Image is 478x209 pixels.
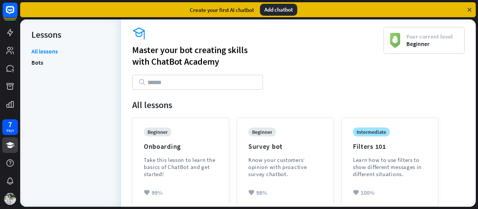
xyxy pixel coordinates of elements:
[132,44,384,67] div: Master your bot creating skills with ChatBot Academy
[353,156,427,178] div: Learn how to use filters to show different messages in different situations.
[248,127,276,136] div: beginner
[31,47,58,57] a: All lessons
[132,99,465,111] div: All lessons
[144,127,171,136] div: beginner
[353,142,386,151] div: Filters 101
[132,27,384,40] i: academy
[248,190,254,196] i: heart
[260,4,297,16] div: Add chatbot
[144,142,181,151] div: Onboarding
[406,33,453,40] span: Your current level
[31,57,43,68] a: Bots
[2,119,18,135] a: 7 days
[6,128,14,133] div: days
[6,3,28,25] button: Open LiveChat chat widget
[353,190,359,196] i: heart
[190,6,254,13] div: Create your first AI chatbot
[144,156,218,178] div: Take this lesson to learn the basics of ChatBot and get started!
[8,121,12,128] div: 7
[406,40,453,47] span: Beginner
[361,189,375,196] span: 100%
[353,127,390,136] div: intermediate
[256,189,267,196] span: 98%
[248,142,283,151] div: Survey bot
[144,190,150,196] i: heart
[152,189,162,196] span: 99%
[31,29,110,40] div: Lessons
[248,156,322,178] div: Know your customers’ opinion with proactive survey chatbot.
